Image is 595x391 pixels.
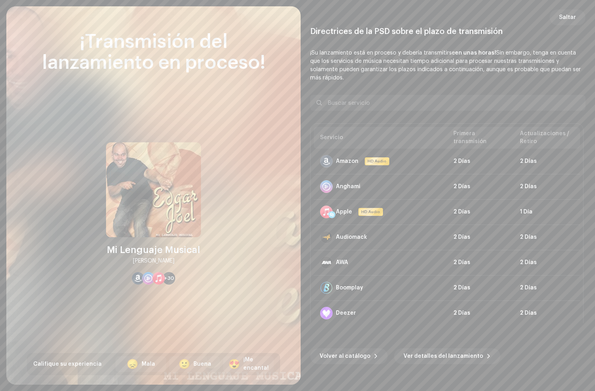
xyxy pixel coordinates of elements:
span: Volver al catálogo [320,348,370,364]
b: en unas horas! [455,50,496,56]
th: Actualizaciones / Retiro [514,127,580,149]
td: 2 Días [514,149,580,174]
span: HD Audio [366,158,388,164]
button: Ver detalles del lanzamiento [394,348,500,364]
p: ¡Su lanzamiento está en proceso y debería transmitirse Sin embargo, tenga en cuenta que los servi... [310,49,586,82]
div: AWA [336,259,348,266]
th: Primera transmisión [447,127,514,149]
div: Mi Lenguaje Musical [107,244,200,256]
td: 2 Días [447,275,514,300]
div: Deezer [336,310,356,316]
td: 2 Días [447,225,514,250]
button: Saltar [550,9,586,25]
div: 🙂 [178,359,190,369]
td: 2 Días [514,300,580,326]
div: Mala [142,360,155,368]
span: Saltar [559,9,576,25]
td: 2 Días [514,225,580,250]
div: Buena [193,360,211,368]
td: 1 Día [514,199,580,225]
div: 😞 [127,359,138,369]
span: Ver detalles del lanzamiento [404,348,483,364]
div: 😍 [228,359,240,369]
td: 2 Días [514,250,580,275]
td: 2 Días [447,149,514,174]
span: +30 [164,275,174,281]
img: 93275996-8b9c-4956-84e4-e61c5663613b [106,142,201,237]
td: 2 Días [447,174,514,199]
td: 2 Días [514,174,580,199]
div: Apple [336,209,352,215]
td: 2 Días [514,275,580,300]
div: Amazon [336,158,358,164]
div: Audiomack [336,234,367,240]
div: Directrices de la PSD sobre el plazo de transmisión [310,27,586,36]
div: Anghami [336,183,360,190]
button: Volver al catálogo [310,348,388,364]
span: Califique su experiencia [33,361,102,367]
input: Buscar servicio [310,95,586,111]
th: Servicio [314,127,447,149]
td: 2 Días [447,250,514,275]
td: 2 Días [447,199,514,225]
div: ¡Transmisión del lanzamiento en proceso! [27,32,280,74]
div: Boomplay [336,285,363,291]
td: 2 Días [447,300,514,326]
div: ¡Me encanta! [243,356,269,372]
div: [PERSON_NAME] [133,256,174,266]
span: HD Audio [359,209,382,215]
